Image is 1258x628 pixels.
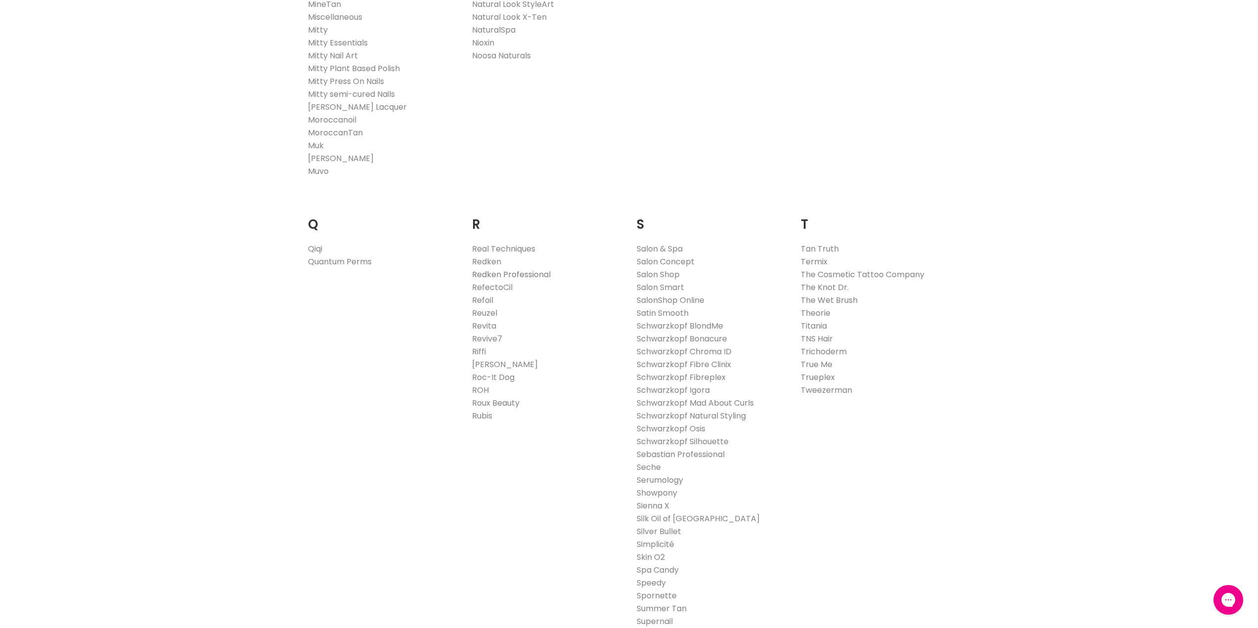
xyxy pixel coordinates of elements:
a: Salon Concept [637,256,694,267]
a: Reuzel [472,307,497,319]
a: Riffi [472,346,486,357]
a: Mitty Essentials [308,37,368,48]
a: Mitty semi-cured Nails [308,88,395,100]
a: Termix [801,256,827,267]
a: Schwarzkopf BlondMe [637,320,723,332]
a: Redken Professional [472,269,551,280]
a: MoroccanTan [308,127,363,138]
a: Theorie [801,307,830,319]
a: ROH [472,384,489,396]
a: Mitty Nail Art [308,50,358,61]
a: Schwarzkopf Mad About Curls [637,397,754,409]
a: Schwarzkopf Chroma ID [637,346,732,357]
iframe: Gorgias live chat messenger [1209,582,1248,618]
a: Serumology [637,474,683,486]
a: The Wet Brush [801,294,858,306]
a: Roc-It Dog [472,372,515,383]
a: Sebastian Professional [637,449,725,460]
a: Real Techniques [472,243,535,254]
a: True Me [801,359,832,370]
a: Showpony [637,487,677,499]
a: Silk Oil of [GEOGRAPHIC_DATA] [637,513,760,524]
a: Revita [472,320,496,332]
a: Nioxin [472,37,494,48]
a: Miscellaneous [308,11,362,23]
h2: T [801,202,951,235]
a: Muvo [308,166,329,177]
a: Mitty [308,24,328,36]
a: NaturalSpa [472,24,516,36]
a: [PERSON_NAME] Lacquer [308,101,407,113]
a: SalonShop Online [637,294,704,306]
a: Rubis [472,410,492,421]
a: Revive7 [472,333,502,344]
a: Summer Tan [637,603,687,614]
a: Spa Candy [637,564,679,576]
a: Schwarzkopf Bonacure [637,333,727,344]
a: Quantum Perms [308,256,372,267]
a: The Cosmetic Tattoo Company [801,269,924,280]
a: The Knot Dr. [801,282,849,293]
a: Simplicité [637,539,674,550]
a: Qiqi [308,243,322,254]
a: Skin O2 [637,551,665,563]
a: Natural Look X-Ten [472,11,547,23]
a: Trueplex [801,372,835,383]
h2: Q [308,202,458,235]
a: Spornette [637,590,677,601]
a: Supernail [637,616,673,627]
a: Moroccanoil [308,114,356,126]
a: Schwarzkopf Fibre Clinix [637,359,731,370]
a: Refoil [472,294,493,306]
a: Schwarzkopf Osis [637,423,705,434]
h2: S [637,202,786,235]
a: Speedy [637,577,666,588]
a: Roux Beauty [472,397,520,409]
a: Tweezerman [801,384,852,396]
a: Salon Shop [637,269,680,280]
a: TNS Hair [801,333,833,344]
a: Schwarzkopf Igora [637,384,710,396]
a: Mitty Plant Based Polish [308,63,400,74]
a: Trichoderm [801,346,847,357]
a: Mitty Press On Nails [308,76,384,87]
a: Noosa Naturals [472,50,531,61]
a: RefectoCil [472,282,513,293]
a: Silver Bullet [637,526,681,537]
a: Tan Truth [801,243,839,254]
a: Sienna X [637,500,669,511]
a: Schwarzkopf Fibreplex [637,372,726,383]
a: [PERSON_NAME] [472,359,538,370]
a: Seche [637,461,661,473]
a: Schwarzkopf Natural Styling [637,410,746,421]
a: Satin Smooth [637,307,689,319]
h2: R [472,202,622,235]
a: Redken [472,256,501,267]
a: Salon Smart [637,282,684,293]
a: [PERSON_NAME] [308,153,374,164]
a: Titania [801,320,827,332]
a: Salon & Spa [637,243,683,254]
a: Schwarzkopf Silhouette [637,436,729,447]
a: Muk [308,140,324,151]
